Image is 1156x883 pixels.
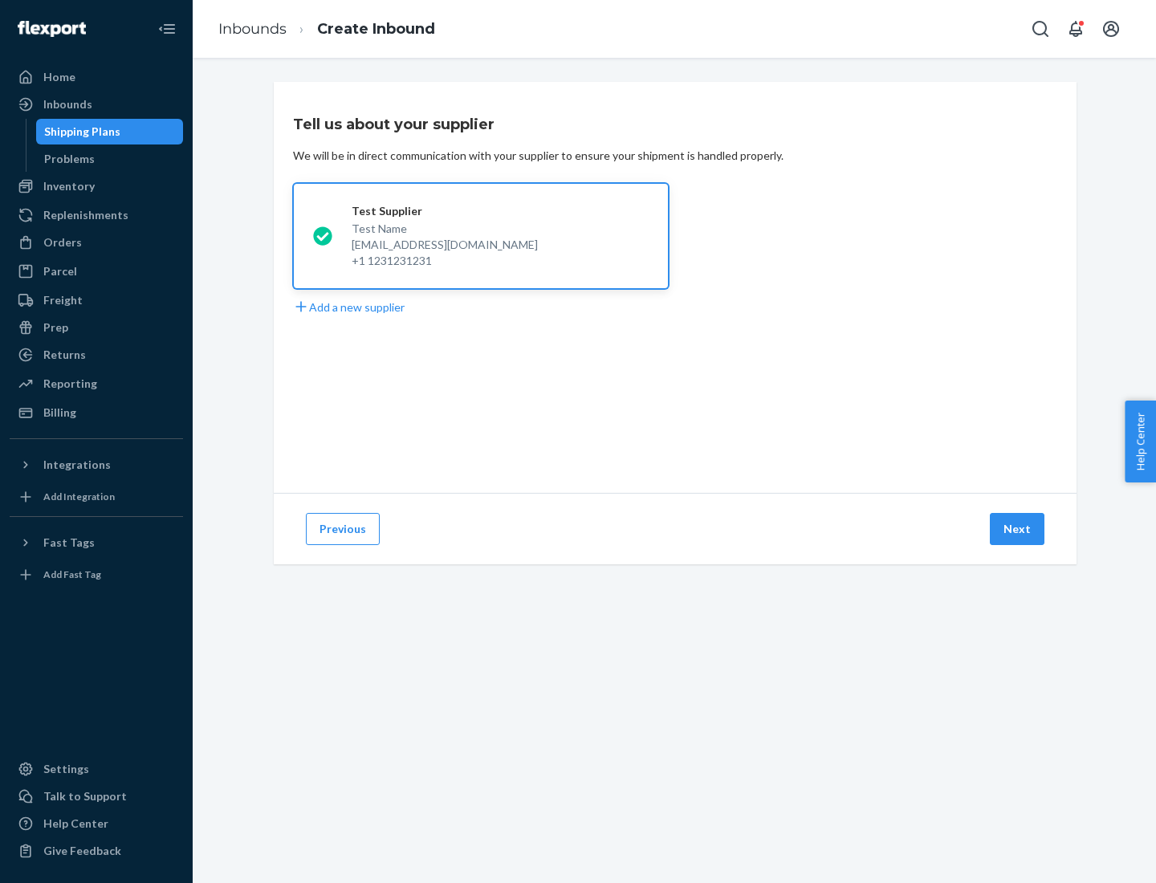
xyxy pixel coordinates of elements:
a: Settings [10,756,183,782]
div: Orders [43,234,82,250]
button: Open Search Box [1024,13,1056,45]
div: We will be in direct communication with your supplier to ensure your shipment is handled properly. [293,148,784,164]
a: Create Inbound [317,20,435,38]
img: Flexport logo [18,21,86,37]
a: Parcel [10,258,183,284]
div: Problems [44,151,95,167]
a: Shipping Plans [36,119,184,144]
button: Next [990,513,1044,545]
a: Inventory [10,173,183,199]
a: Prep [10,315,183,340]
a: Help Center [10,811,183,836]
div: Prep [43,319,68,336]
button: Give Feedback [10,838,183,864]
a: Returns [10,342,183,368]
a: Inbounds [10,92,183,117]
div: Replenishments [43,207,128,223]
div: Shipping Plans [44,124,120,140]
div: Integrations [43,457,111,473]
a: Add Integration [10,484,183,510]
button: Open account menu [1095,13,1127,45]
button: Close Navigation [151,13,183,45]
a: Orders [10,230,183,255]
a: Problems [36,146,184,172]
button: Integrations [10,452,183,478]
div: Add Fast Tag [43,568,101,581]
div: Settings [43,761,89,777]
a: Reporting [10,371,183,397]
a: Freight [10,287,183,313]
a: Home [10,64,183,90]
div: Talk to Support [43,788,127,804]
div: Help Center [43,816,108,832]
div: Inbounds [43,96,92,112]
div: Reporting [43,376,97,392]
h3: Tell us about your supplier [293,114,495,135]
div: Home [43,69,75,85]
a: Add Fast Tag [10,562,183,588]
ol: breadcrumbs [206,6,448,53]
a: Inbounds [218,20,287,38]
div: Add Integration [43,490,115,503]
div: Billing [43,405,76,421]
div: Inventory [43,178,95,194]
a: Billing [10,400,183,425]
div: Parcel [43,263,77,279]
button: Add a new supplier [293,299,405,315]
button: Fast Tags [10,530,183,555]
div: Returns [43,347,86,363]
button: Open notifications [1060,13,1092,45]
a: Talk to Support [10,783,183,809]
div: Give Feedback [43,843,121,859]
button: Previous [306,513,380,545]
a: Replenishments [10,202,183,228]
div: Fast Tags [43,535,95,551]
button: Help Center [1125,401,1156,482]
div: Freight [43,292,83,308]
